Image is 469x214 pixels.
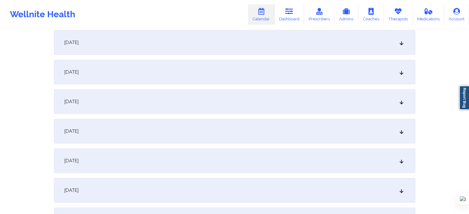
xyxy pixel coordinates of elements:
span: [DATE] [64,99,79,105]
a: Calendar [248,4,274,25]
a: Therapists [384,4,413,25]
a: Admins [334,4,358,25]
a: Account [444,4,469,25]
a: Dashboard [274,4,304,25]
span: [DATE] [64,187,79,193]
a: Prescribers [304,4,335,25]
span: [DATE] [64,128,79,134]
a: Medications [413,4,444,25]
a: Coaches [358,4,384,25]
a: Report Bug [459,86,469,110]
span: [DATE] [64,69,79,75]
span: [DATE] [64,39,79,46]
span: [DATE] [64,158,79,164]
